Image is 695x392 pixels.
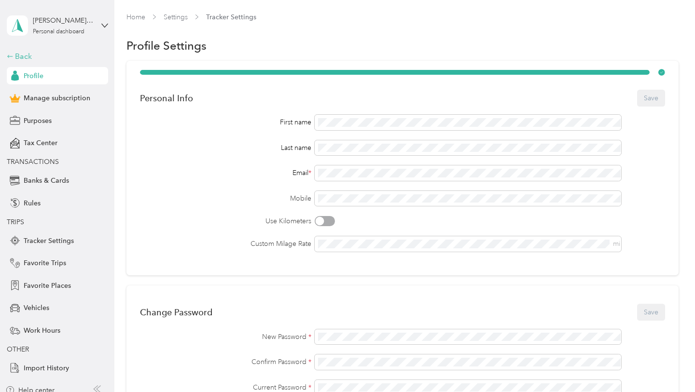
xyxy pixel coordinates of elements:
[24,198,41,208] span: Rules
[140,216,312,226] label: Use Kilometers
[7,51,103,62] div: Back
[24,303,49,313] span: Vehicles
[24,93,90,103] span: Manage subscription
[140,93,193,103] div: Personal Info
[164,13,188,21] a: Settings
[140,239,312,249] label: Custom Milage Rate
[24,71,43,81] span: Profile
[126,41,207,51] h1: Profile Settings
[24,325,60,336] span: Work Hours
[7,345,29,353] span: OTHER
[140,193,312,203] label: Mobile
[24,176,69,186] span: Banks & Cards
[24,116,52,126] span: Purposes
[140,357,312,367] label: Confirm Password
[641,338,695,392] iframe: Everlance-gr Chat Button Frame
[24,138,57,148] span: Tax Center
[7,218,24,226] span: TRIPS
[140,307,212,317] div: Change Password
[24,258,66,268] span: Favorite Trips
[24,236,74,246] span: Tracker Settings
[24,363,69,373] span: Import History
[206,12,256,22] span: Tracker Settings
[33,15,93,26] div: [PERSON_NAME] [PERSON_NAME]
[140,143,312,153] div: Last name
[140,117,312,127] div: First name
[7,158,59,166] span: TRANSACTIONS
[613,240,620,248] span: mi
[126,13,145,21] a: Home
[24,281,71,291] span: Favorite Places
[33,29,84,35] div: Personal dashboard
[140,332,312,342] label: New Password
[140,168,312,178] div: Email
